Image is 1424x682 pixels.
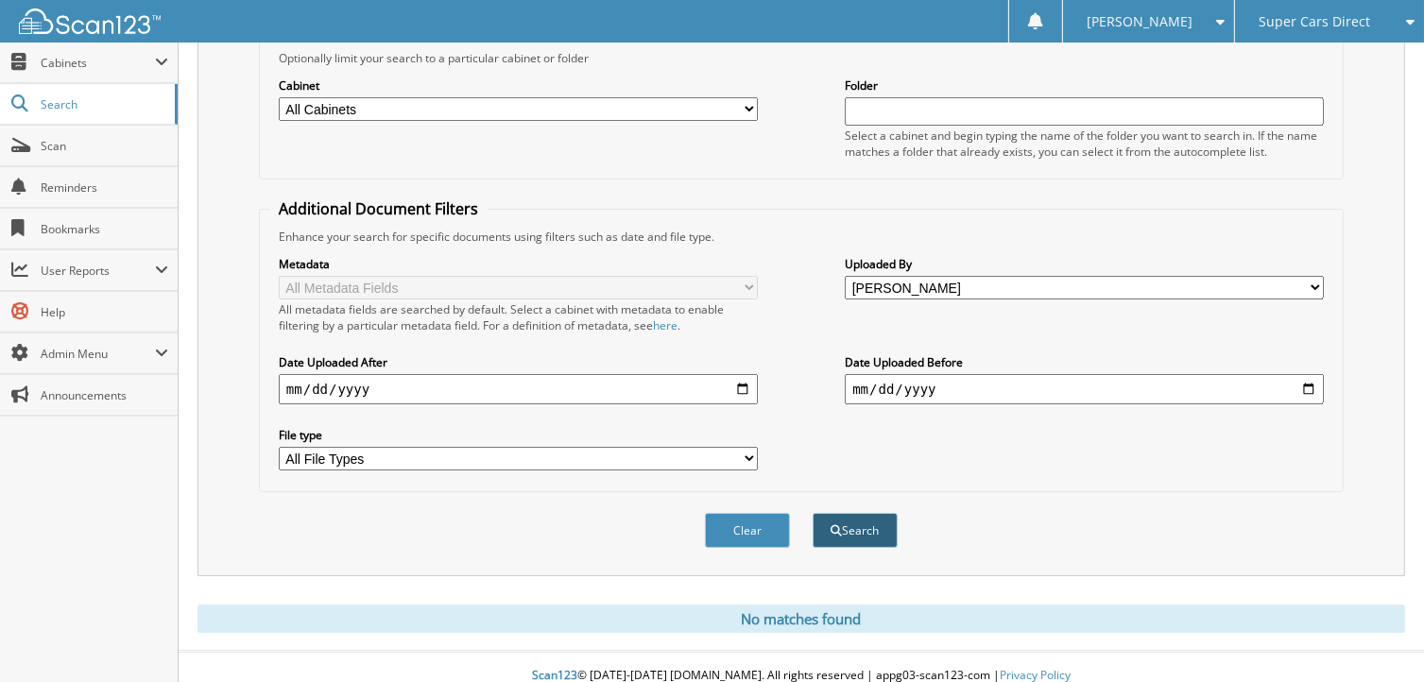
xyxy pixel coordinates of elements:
div: Optionally limit your search to a particular cabinet or folder [269,50,1333,66]
label: Uploaded By [845,256,1324,272]
span: Announcements [41,387,168,403]
div: Enhance your search for specific documents using filters such as date and file type. [269,229,1333,245]
span: [PERSON_NAME] [1087,16,1192,27]
div: No matches found [197,605,1405,633]
legend: Additional Document Filters [269,198,488,219]
label: Cabinet [279,77,758,94]
label: Metadata [279,256,758,272]
span: Scan [41,138,168,154]
input: end [845,374,1324,404]
span: Reminders [41,179,168,196]
span: Help [41,304,168,320]
span: Bookmarks [41,221,168,237]
label: File type [279,427,758,443]
span: Cabinets [41,55,155,71]
label: Date Uploaded Before [845,354,1324,370]
div: All metadata fields are searched by default. Select a cabinet with metadata to enable filtering b... [279,301,758,333]
span: Search [41,96,165,112]
span: Super Cars Direct [1259,16,1370,27]
button: Clear [705,513,790,548]
label: Folder [845,77,1324,94]
div: Select a cabinet and begin typing the name of the folder you want to search in. If the name match... [845,128,1324,160]
button: Search [813,513,898,548]
a: here [653,317,678,333]
iframe: Chat Widget [1330,591,1424,682]
img: scan123-logo-white.svg [19,9,161,34]
span: User Reports [41,263,155,279]
span: Admin Menu [41,346,155,362]
input: start [279,374,758,404]
label: Date Uploaded After [279,354,758,370]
